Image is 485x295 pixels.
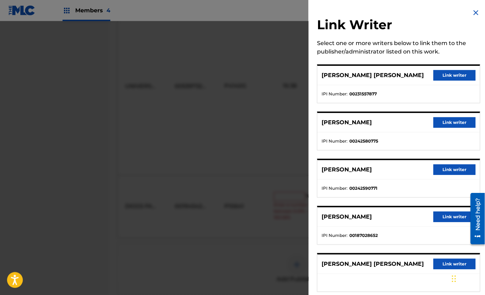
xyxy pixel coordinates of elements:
[322,91,348,97] span: IPI Number :
[349,138,378,144] strong: 00242580775
[433,164,476,175] button: Link writer
[8,5,35,15] img: MLC Logo
[322,260,424,268] p: [PERSON_NAME] [PERSON_NAME]
[433,259,476,269] button: Link writer
[465,190,485,247] iframe: Resource Center
[106,7,110,14] span: 4
[322,118,372,127] p: [PERSON_NAME]
[433,70,476,81] button: Link writer
[317,17,480,35] h2: Link Writer
[452,268,456,289] div: Drag
[322,185,348,192] span: IPI Number :
[349,185,377,192] strong: 00242590771
[433,117,476,128] button: Link writer
[317,39,480,56] div: Select one or more writers below to link them to the publisher/administrator listed on this work.
[75,6,110,14] span: Members
[322,138,348,144] span: IPI Number :
[63,6,71,15] img: Top Rightsholders
[322,213,372,221] p: [PERSON_NAME]
[322,232,348,239] span: IPI Number :
[433,212,476,222] button: Link writer
[322,165,372,174] p: [PERSON_NAME]
[322,71,424,80] p: [PERSON_NAME] [PERSON_NAME]
[349,91,377,97] strong: 00231557877
[450,261,485,295] iframe: Chat Widget
[349,232,378,239] strong: 00187028652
